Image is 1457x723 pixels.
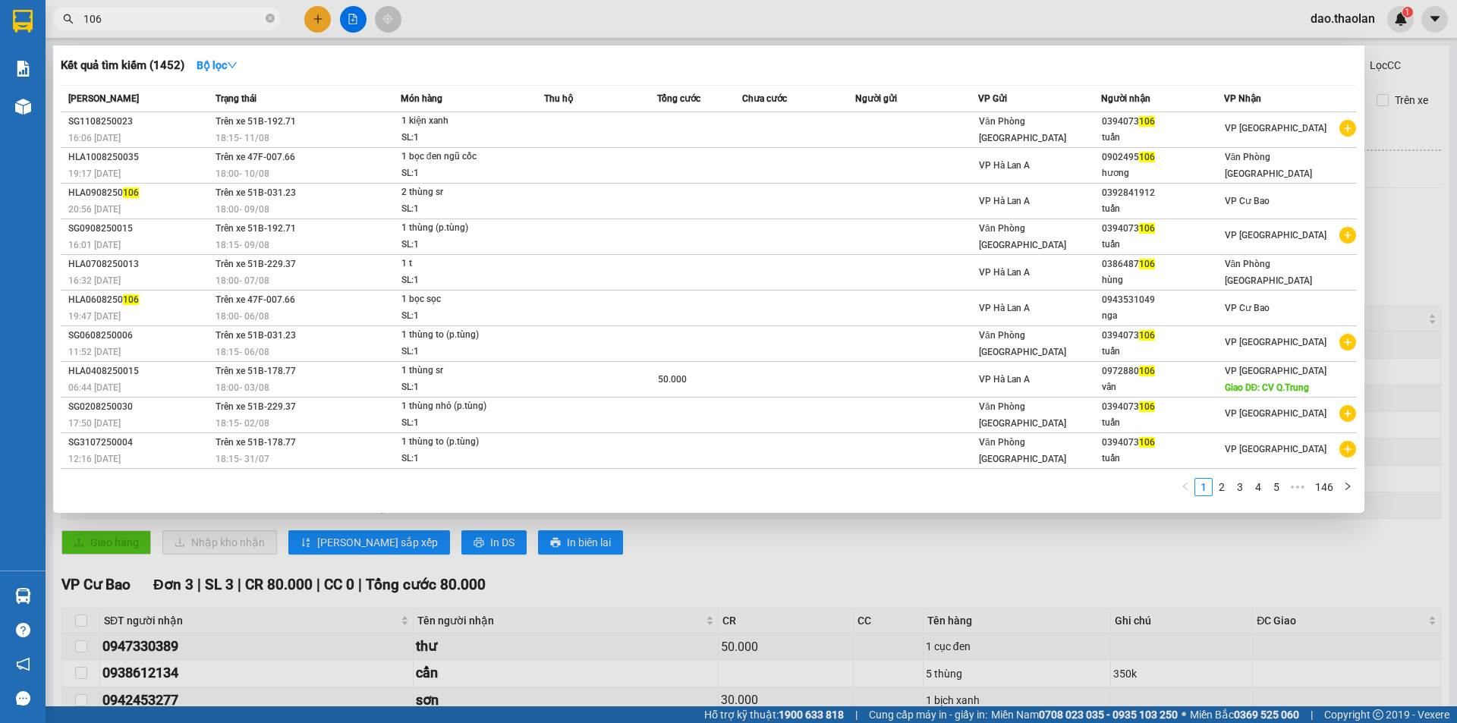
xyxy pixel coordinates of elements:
span: VP [GEOGRAPHIC_DATA] [1225,123,1326,134]
div: nga [1102,308,1223,324]
span: VP Gửi [978,93,1007,104]
span: 106 [1139,116,1155,127]
span: VP Hà Lan A [979,303,1030,313]
span: Thu hộ [544,93,573,104]
span: Trạng thái [216,93,256,104]
li: 4 [1249,478,1267,496]
span: Trên xe 51B-178.77 [216,366,296,376]
div: 1 t [401,256,515,272]
div: SG0208250030 [68,399,211,415]
span: Văn Phòng [GEOGRAPHIC_DATA] [979,330,1066,357]
input: Tìm tên, số ĐT hoặc mã đơn [83,11,263,27]
div: SL: 1 [401,201,515,218]
span: 106 [1139,366,1155,376]
div: tuấn [1102,344,1223,360]
div: 1 thùng to (p.tùng) [401,327,515,344]
span: VP [GEOGRAPHIC_DATA] [1225,408,1326,419]
span: Trên xe 51B-192.71 [216,116,296,127]
span: search [63,14,74,24]
a: 5 [1268,479,1285,495]
div: SL: 1 [401,272,515,289]
div: 0394073 [1102,221,1223,237]
span: 16:32 [DATE] [68,275,121,286]
div: SL: 1 [401,308,515,325]
a: 4 [1250,479,1267,495]
div: SL: 1 [401,237,515,253]
span: 18:00 - 10/08 [216,168,269,179]
div: 1 thùng to (p.tùng) [401,434,515,451]
span: Người gửi [855,93,897,104]
span: Trên xe 47F-007.66 [216,294,295,305]
div: HLA0708250013 [68,256,211,272]
span: VP Hà Lan A [979,267,1030,278]
span: 16:06 [DATE] [68,133,121,143]
img: warehouse-icon [15,99,31,115]
span: VP Cư Bao [1225,303,1270,313]
div: 1 thùng nhỏ (p.tùng) [401,398,515,415]
div: 1 thùng (p.tùng) [401,220,515,237]
a: 2 [1213,479,1230,495]
span: VP [GEOGRAPHIC_DATA] [1225,444,1326,454]
a: 146 [1311,479,1338,495]
span: Chưa cước [742,93,787,104]
div: SL: 1 [401,451,515,467]
span: VP [GEOGRAPHIC_DATA] [1225,366,1326,376]
div: tuấn [1102,201,1223,217]
span: ••• [1285,478,1310,496]
a: 1 [1195,479,1212,495]
li: Next 5 Pages [1285,478,1310,496]
img: warehouse-icon [15,588,31,604]
span: Văn Phòng [GEOGRAPHIC_DATA] [979,223,1066,250]
button: right [1339,478,1357,496]
div: 0394073 [1102,114,1223,130]
div: SG3107250004 [68,435,211,451]
div: SL: 1 [401,130,515,146]
span: VP Hà Lan A [979,196,1030,206]
div: 0394073 [1102,435,1223,451]
span: 18:15 - 02/08 [216,418,269,429]
span: 18:00 - 06/08 [216,311,269,322]
div: SL: 1 [401,415,515,432]
span: notification [16,657,30,671]
h3: Kết quả tìm kiếm ( 1452 ) [61,58,184,74]
span: Văn Phòng [GEOGRAPHIC_DATA] [979,401,1066,429]
span: 106 [1139,223,1155,234]
span: Người nhận [1101,93,1150,104]
div: 1 bọc sọc [401,291,515,308]
div: 0972880 [1102,363,1223,379]
span: down [227,60,238,71]
div: 1 thùng sr [401,363,515,379]
span: Trên xe 51B-178.77 [216,437,296,448]
div: SG0608250006 [68,328,211,344]
span: close-circle [266,14,275,23]
span: Giao DĐ: CV Q.Trung [1225,382,1310,393]
li: 3 [1231,478,1249,496]
span: Món hàng [401,93,442,104]
span: VP Hà Lan A [979,160,1030,171]
span: close-circle [266,12,275,27]
div: SG1108250023 [68,114,211,130]
span: 11:52 [DATE] [68,347,121,357]
span: left [1181,482,1190,491]
span: 18:00 - 09/08 [216,204,269,215]
span: Tổng cước [657,93,700,104]
span: Văn Phòng [GEOGRAPHIC_DATA] [979,116,1066,143]
div: SL: 1 [401,344,515,360]
span: 106 [1139,401,1155,412]
span: 106 [123,187,139,198]
span: 20:56 [DATE] [68,204,121,215]
span: 06:44 [DATE] [68,382,121,393]
span: Văn Phòng [GEOGRAPHIC_DATA] [1225,259,1312,286]
span: 17:50 [DATE] [68,418,121,429]
div: 0394073 [1102,399,1223,415]
span: 12:16 [DATE] [68,454,121,464]
strong: Bộ lọc [197,59,238,71]
span: right [1343,482,1352,491]
img: logo-vxr [13,10,33,33]
span: Văn Phòng [GEOGRAPHIC_DATA] [979,437,1066,464]
span: Trên xe 51B-031.23 [216,330,296,341]
button: Bộ lọcdown [184,53,250,77]
div: hương [1102,165,1223,181]
div: 1 kiện xanh [401,113,515,130]
span: Trên xe 51B-031.23 [216,187,296,198]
